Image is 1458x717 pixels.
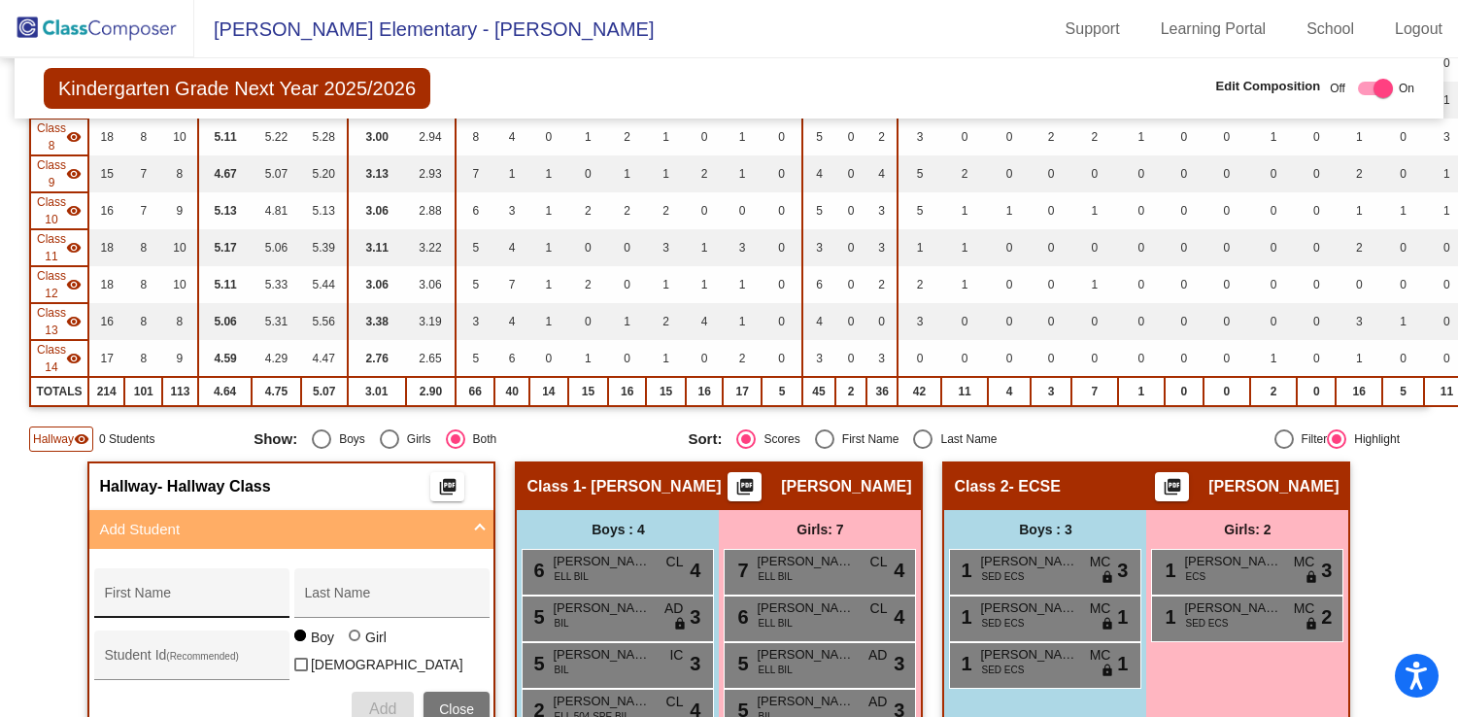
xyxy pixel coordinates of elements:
[723,303,762,340] td: 1
[494,377,529,406] td: 40
[835,377,867,406] td: 2
[866,266,898,303] td: 2
[88,303,124,340] td: 16
[30,192,88,229] td: Helena Friesen - Friesen
[608,266,646,303] td: 0
[762,119,802,155] td: 0
[37,267,66,302] span: Class 12
[802,340,835,377] td: 3
[1165,119,1204,155] td: 0
[37,230,66,265] span: Class 11
[866,340,898,377] td: 3
[608,377,646,406] td: 16
[686,340,723,377] td: 0
[1291,14,1370,45] a: School
[406,340,456,377] td: 2.65
[1297,119,1336,155] td: 0
[762,155,802,192] td: 0
[1204,303,1250,340] td: 0
[835,303,867,340] td: 0
[1165,229,1204,266] td: 0
[802,303,835,340] td: 4
[301,119,348,155] td: 5.28
[369,700,396,717] span: Add
[988,266,1031,303] td: 0
[406,192,456,229] td: 2.88
[198,303,253,340] td: 5.06
[898,266,941,303] td: 2
[30,340,88,377] td: Aurora Medina - Medina
[646,377,686,406] td: 15
[802,119,835,155] td: 5
[252,266,300,303] td: 5.33
[162,155,198,192] td: 8
[1382,155,1424,192] td: 0
[1336,340,1382,377] td: 1
[802,377,835,406] td: 45
[1336,192,1382,229] td: 1
[304,593,479,608] input: Last Name
[723,340,762,377] td: 2
[866,229,898,266] td: 3
[348,340,406,377] td: 2.76
[1118,155,1165,192] td: 0
[941,192,988,229] td: 1
[646,192,686,229] td: 2
[1204,266,1250,303] td: 0
[88,155,124,192] td: 15
[162,303,198,340] td: 8
[124,340,162,377] td: 8
[301,229,348,266] td: 5.39
[529,119,568,155] td: 0
[802,229,835,266] td: 3
[1031,303,1071,340] td: 0
[1336,155,1382,192] td: 2
[1071,119,1118,155] td: 2
[1071,266,1118,303] td: 1
[762,377,802,406] td: 5
[529,192,568,229] td: 1
[1165,340,1204,377] td: 0
[124,155,162,192] td: 7
[898,303,941,340] td: 3
[124,229,162,266] td: 8
[898,229,941,266] td: 1
[88,229,124,266] td: 18
[1399,80,1414,97] span: On
[348,119,406,155] td: 3.00
[301,340,348,377] td: 4.47
[88,266,124,303] td: 18
[762,229,802,266] td: 0
[988,340,1031,377] td: 0
[529,229,568,266] td: 1
[686,119,723,155] td: 0
[198,192,253,229] td: 5.13
[30,155,88,192] td: Morgan Whitaker - Whitaker
[30,229,88,266] td: Katharyn Flenniken - Flenniken
[1071,192,1118,229] td: 1
[1382,340,1424,377] td: 0
[723,155,762,192] td: 1
[1330,80,1345,97] span: Off
[456,266,494,303] td: 5
[646,155,686,192] td: 1
[124,266,162,303] td: 8
[406,119,456,155] td: 2.94
[835,119,867,155] td: 0
[124,119,162,155] td: 8
[1031,266,1071,303] td: 0
[1204,192,1250,229] td: 0
[529,340,568,377] td: 0
[1297,303,1336,340] td: 0
[436,477,459,504] mat-icon: picture_as_pdf
[104,655,279,670] input: Student Id
[608,340,646,377] td: 0
[646,303,686,340] td: 2
[1031,119,1071,155] td: 2
[252,155,300,192] td: 5.07
[723,377,762,406] td: 17
[1250,119,1297,155] td: 1
[1336,119,1382,155] td: 1
[1382,303,1424,340] td: 1
[348,266,406,303] td: 3.06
